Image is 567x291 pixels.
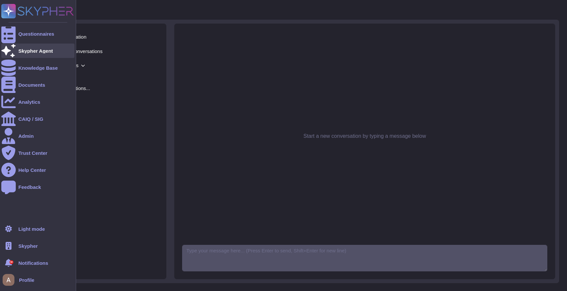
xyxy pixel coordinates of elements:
[18,244,38,248] span: Skypher
[18,100,40,104] div: Analytics
[37,86,158,91] div: Loading conversations...
[1,27,74,41] a: Questionnaires
[10,260,13,264] div: 9+
[18,82,45,87] div: Documents
[18,117,43,121] div: CAIQ / SIG
[18,134,34,138] div: Admin
[37,31,158,42] span: New conversation
[182,31,547,241] div: Start a new conversation by typing a message below
[1,146,74,160] a: Trust Center
[37,46,158,56] span: Search old conversations
[37,60,158,70] span: Advanced options
[19,278,34,282] span: Profile
[1,95,74,109] a: Analytics
[1,163,74,177] a: Help Center
[18,31,54,36] div: Questionnaires
[1,78,74,92] a: Documents
[18,48,53,53] div: Skypher Agent
[18,168,46,173] div: Help Center
[18,65,58,70] div: Knowledge Base
[18,261,48,265] span: Notifications
[1,61,74,75] a: Knowledge Base
[1,273,19,287] button: user
[1,180,74,194] a: Feedback
[18,185,41,190] div: Feedback
[18,151,47,155] div: Trust Center
[1,129,74,143] a: Admin
[3,274,14,286] img: user
[37,78,158,83] div: Conversations
[18,227,45,231] div: Light mode
[1,112,74,126] a: CAIQ / SIG
[1,44,74,58] a: Skypher Agent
